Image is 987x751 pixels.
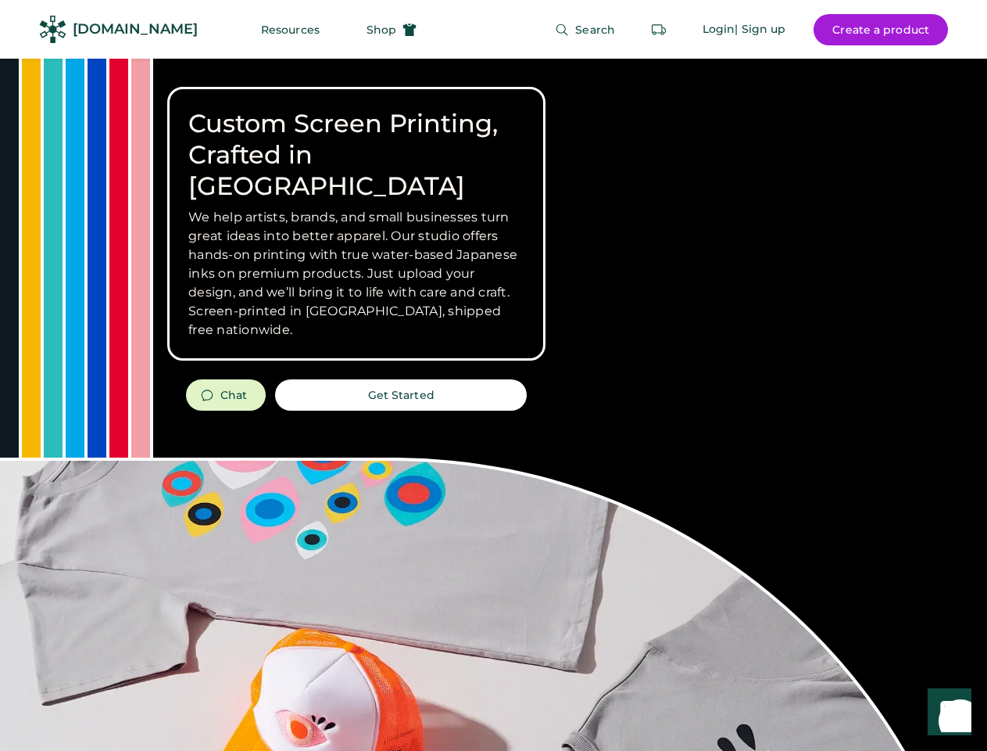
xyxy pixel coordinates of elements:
button: Shop [348,14,435,45]
button: Get Started [275,379,527,411]
button: Chat [186,379,266,411]
div: | Sign up [735,22,785,38]
span: Shop [367,24,396,35]
div: Login [703,22,735,38]
img: Rendered Logo - Screens [39,16,66,43]
button: Resources [242,14,338,45]
div: [DOMAIN_NAME] [73,20,198,39]
iframe: Front Chat [913,681,980,748]
h1: Custom Screen Printing, Crafted in [GEOGRAPHIC_DATA] [188,108,524,202]
button: Create a product [814,14,948,45]
button: Search [536,14,634,45]
h3: We help artists, brands, and small businesses turn great ideas into better apparel. Our studio of... [188,208,524,340]
span: Search [575,24,615,35]
button: Retrieve an order [643,14,674,45]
